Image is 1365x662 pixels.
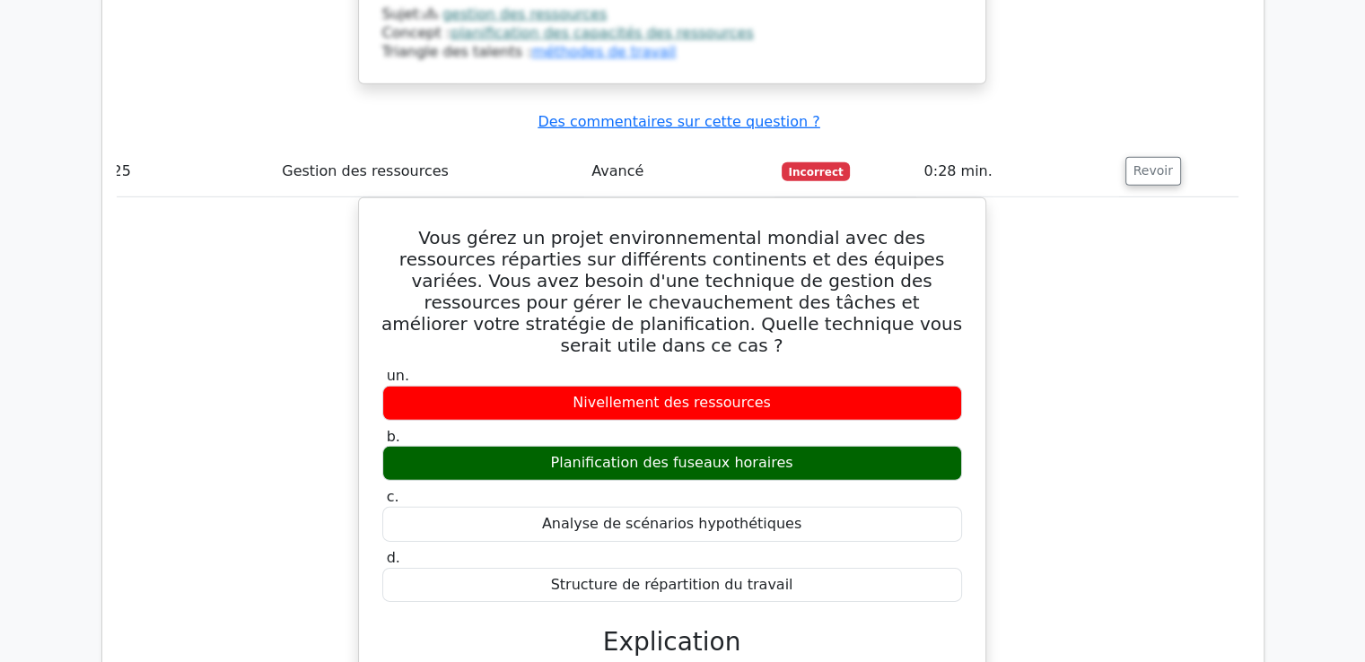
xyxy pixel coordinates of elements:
[282,162,449,179] font: Gestion des ressources
[442,5,607,22] a: gestion des ressources
[387,488,399,505] font: c.
[603,627,741,657] font: Explication
[923,162,992,179] font: 0:28 min.
[387,428,400,445] font: b.
[382,24,451,41] font: Concept :
[531,43,676,60] a: méthodes de travail
[387,549,400,566] font: d.
[551,576,793,593] font: Structure de répartition du travail
[113,162,131,179] font: 25
[382,43,532,60] font: Triangle des talents :
[591,162,643,179] font: Avancé
[381,227,962,356] font: Vous gérez un projet environnemental mondial avec des ressources réparties sur différents contine...
[788,166,843,179] font: Incorrect
[573,394,771,411] font: Nivellement des ressources
[451,24,753,41] a: planification des capacités des ressources
[382,5,424,22] font: Sujet:
[551,454,793,471] font: Planification des fuseaux horaires
[1125,157,1181,186] button: Revoir
[387,367,409,384] font: un.
[1133,164,1173,179] font: Revoir
[538,113,819,130] a: Des commentaires sur cette question ?
[542,515,801,532] font: Analyse de scénarios hypothétiques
